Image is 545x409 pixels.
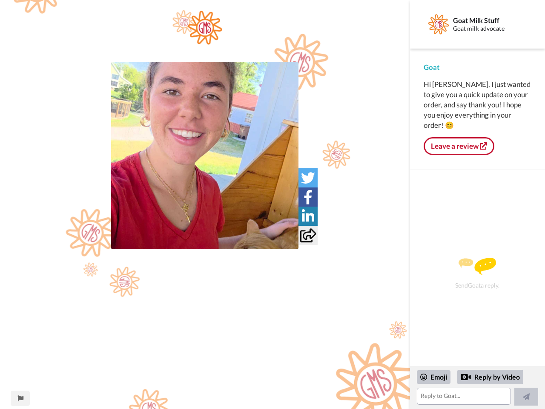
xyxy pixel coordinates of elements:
[422,185,534,362] div: Send Goat a reply.
[428,14,449,35] img: Profile Image
[417,370,450,384] div: Emoji
[424,137,494,155] a: Leave a review
[459,258,496,275] img: message.svg
[424,79,531,130] div: Hi [PERSON_NAME], I just wanted to give you a quick update on your order, and say thank you! I ho...
[453,25,531,32] div: Goat milk advocate
[188,11,223,45] img: 7916b98f-ae7a-4a87-93be-04eb33a40aaf
[461,372,471,382] div: Reply by Video
[424,62,531,72] div: Goat
[457,370,523,384] div: Reply by Video
[111,62,298,249] img: 5b9b8a45-7fc8-4bcb-bbf3-f8eb4c8751d9-thumb.jpg
[453,16,531,24] div: Goat Milk Stuff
